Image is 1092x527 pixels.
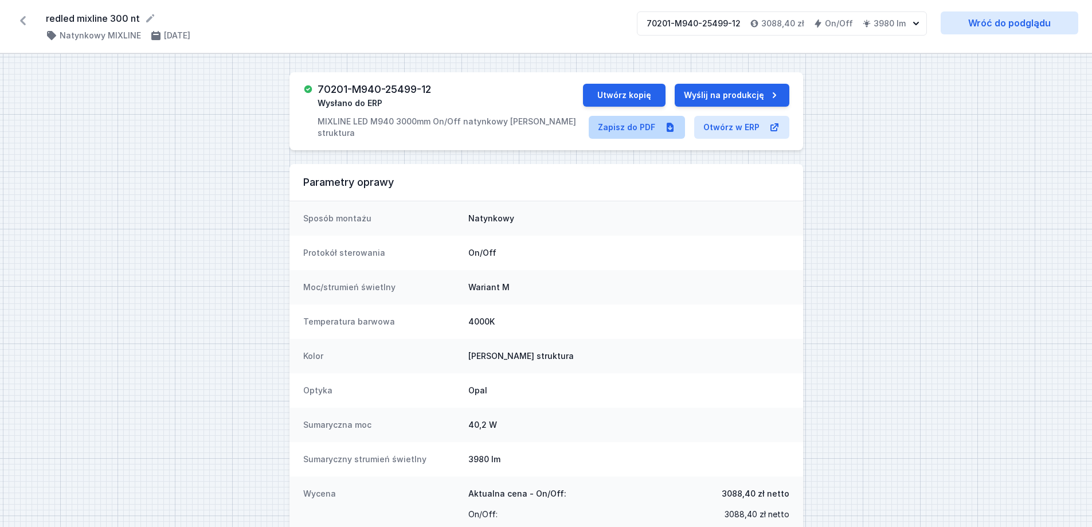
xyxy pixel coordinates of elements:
[725,506,789,522] span: 3088,40 zł netto
[761,18,804,29] h4: 3088,40 zł
[468,454,789,465] dd: 3980 lm
[303,454,459,465] dt: Sumaryczny strumień świetlny
[722,488,789,499] span: 3088,40 zł netto
[303,350,459,362] dt: Kolor
[468,506,498,522] span: On/Off :
[468,350,789,362] dd: [PERSON_NAME] struktura
[303,385,459,396] dt: Optyka
[468,316,789,327] dd: 4000K
[318,84,431,95] h3: 70201-M940-25499-12
[637,11,927,36] button: 70201-M940-25499-123088,40 złOn/Off3980 lm
[675,84,789,107] button: Wyślij na produkcję
[303,175,789,189] h3: Parametry oprawy
[468,282,789,293] dd: Wariant M
[164,30,190,41] h4: [DATE]
[303,316,459,327] dt: Temperatura barwowa
[60,30,141,41] h4: Natynkowy MIXLINE
[589,116,685,139] a: Zapisz do PDF
[583,84,666,107] button: Utwórz kopię
[303,419,459,431] dt: Sumaryczna moc
[144,13,156,24] button: Edytuj nazwę projektu
[468,419,789,431] dd: 40,2 W
[647,18,741,29] div: 70201-M940-25499-12
[694,116,789,139] a: Otwórz w ERP
[303,282,459,293] dt: Moc/strumień świetlny
[825,18,853,29] h4: On/Off
[468,488,566,499] span: Aktualna cena - On/Off:
[46,11,623,25] form: redled mixline 300 nt
[874,18,906,29] h4: 3980 lm
[468,213,789,224] dd: Natynkowy
[468,385,789,396] dd: Opal
[303,213,459,224] dt: Sposób montażu
[468,247,789,259] dd: On/Off
[941,11,1078,34] a: Wróć do podglądu
[303,247,459,259] dt: Protokół sterowania
[318,116,582,139] p: MIXLINE LED M940 3000mm On/Off natynkowy [PERSON_NAME] struktura
[318,97,382,109] span: Wysłano do ERP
